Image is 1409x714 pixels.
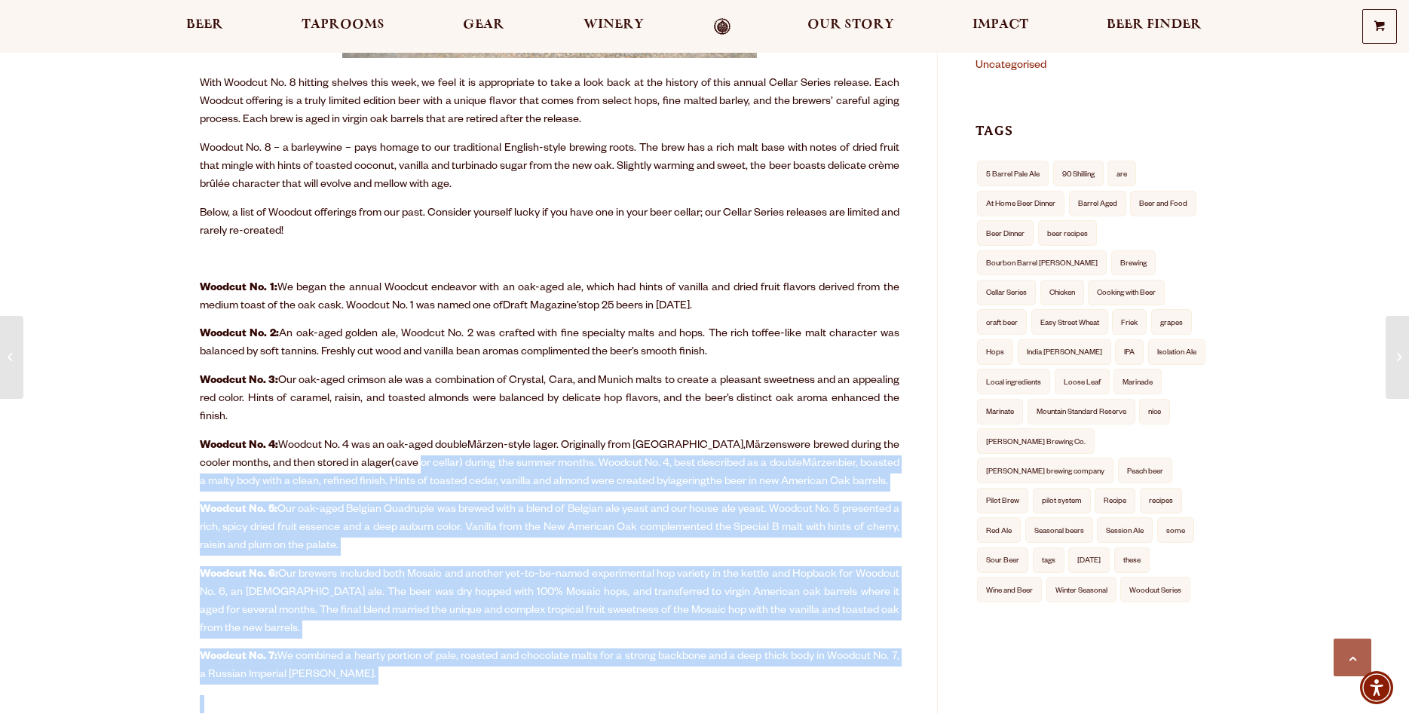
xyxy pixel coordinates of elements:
a: pilot system (2 items) [1033,488,1091,513]
p: Below, a list of Woodcut offerings from our past. Consider yourself lucky if you have one in your... [200,205,899,241]
a: Gear [453,18,514,35]
a: Taprooms [292,18,394,35]
a: Mountain Standard Reserve (2 items) [1028,399,1135,424]
i: Märzen [467,440,504,452]
span: Impact [973,19,1028,31]
a: Hops (7 items) [977,339,1013,365]
a: beer recipes (4 items) [1038,220,1097,246]
p: An oak-aged golden ale, Woodcut No. 2 was crafted with fine specialty malts and hops. The rich to... [200,326,899,362]
p: Our oak-aged Belgian Quadruple was brewed with a blend of Belgian ale yeast and our house ale yea... [200,501,899,556]
a: Local ingredients (2 items) [977,369,1050,394]
a: At Home Beer Dinner (2 items) [977,191,1064,216]
a: Odell Home [694,18,751,35]
a: Scroll to top [1334,639,1371,676]
strong: Woodcut No. 2: [200,329,280,341]
h3: Tags [976,122,1210,153]
p: With Woodcut No. 8 hitting shelves this week, we feel it is appropriate to take a look back at th... [200,75,899,130]
a: Brewing (8 items) [1111,250,1156,276]
p: We began the annual Woodcut endeavor with an oak-aged ale, which had hints of vanilla and dried f... [200,280,899,316]
span: Gear [463,19,504,31]
a: Cellar Series (11 items) [977,280,1036,305]
a: 90 Shilling (3 items) [1053,161,1104,186]
a: 5 Barrel Pale Ale (2 items) [977,161,1049,186]
a: India Barleywine (2 items) [1018,339,1111,365]
a: odell brewing company (4 items) [977,458,1113,483]
a: Uncategorised [976,60,1046,72]
span: Beer Finder [1107,19,1202,31]
a: recipes (3 items) [1140,488,1182,513]
a: Beer Dinner (1 item) [977,220,1034,246]
a: Cooking with Beer (15 items) [1088,280,1165,305]
i: Märzenbier [802,458,856,470]
i: Märzens [746,440,787,452]
a: Our Story [798,18,904,35]
a: Marinate (4 items) [977,399,1023,424]
a: Winery [574,18,654,35]
a: Peach beer (2 items) [1118,458,1172,483]
span: Beer [186,19,223,31]
strong: Woodcut No. 3: [200,375,279,388]
strong: Woodcut No. 6: [200,569,279,581]
a: some (10 items) [1157,517,1194,543]
a: Marinade (4 items) [1113,369,1162,394]
a: Seasonal beers (2 items) [1025,517,1093,543]
a: Red Ale (2 items) [977,517,1021,543]
a: IPA (7 items) [1115,339,1144,365]
span: Winery [584,19,644,31]
a: Woodcut Series (1 item) [1120,577,1190,602]
span: Our Story [807,19,894,31]
span: Taprooms [302,19,384,31]
a: Thanksgiving (2 items) [1068,547,1110,573]
a: these (10 items) [1114,547,1150,573]
a: grapes (2 items) [1151,309,1192,335]
p: Our oak-aged crimson ale was a combination of Crystal, Cara, and Munich malts to create a pleasan... [200,372,899,427]
a: Recipe (9 items) [1095,488,1135,513]
div: Accessibility Menu [1360,671,1393,704]
a: Beer Finder [1097,18,1211,35]
p: Our brewers included both Mosaic and another yet-to-be-named experimental hop variety in the kett... [200,566,899,639]
a: Isolation Ale (2 items) [1148,339,1205,365]
a: Session Ale (2 items) [1097,517,1153,543]
i: lager [367,458,391,470]
a: Sour Beer (2 items) [977,547,1028,573]
i: Draft Magazine’s [503,301,584,313]
a: nice (10 items) [1139,399,1170,424]
p: Woodcut No. 4 was an oak-aged double -style lager. Originally from [GEOGRAPHIC_DATA], were brewed... [200,437,899,492]
a: Odell Brewing Co. (2 items) [977,428,1095,454]
p: Woodcut No. 8 – a barleywine – pays homage to our traditional English-style brewing roots. The br... [200,140,899,195]
a: craft beer (14 items) [977,309,1027,335]
a: tags (10 items) [1033,547,1064,573]
a: Impact [963,18,1038,35]
strong: Woodcut No. 4: [200,440,278,452]
strong: Woodcut No. 1: [200,283,277,295]
p: We combined a hearty portion of pale, roasted and chocolate malts for a strong backbone and a dee... [200,648,899,685]
a: Beer [176,18,233,35]
a: Friek (2 items) [1112,309,1147,335]
a: Loose Leaf (2 items) [1055,369,1110,394]
a: Easy Street Wheat (2 items) [1031,309,1108,335]
a: Pilot Brew (2 items) [977,488,1028,513]
a: are (10 items) [1107,161,1136,186]
a: Beer and Food (6 items) [1130,191,1196,216]
i: lagering [668,477,706,489]
strong: Woodcut No. 5: [200,504,277,516]
a: Wine and Beer (2 items) [977,577,1042,602]
strong: Woodcut No. 7: [200,651,277,663]
a: Winter Seasonal (2 items) [1046,577,1116,602]
a: Chicken (2 items) [1040,280,1084,305]
a: Barrel Aged (7 items) [1069,191,1126,216]
a: Bourbon Barrel Stout (2 items) [977,250,1107,276]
